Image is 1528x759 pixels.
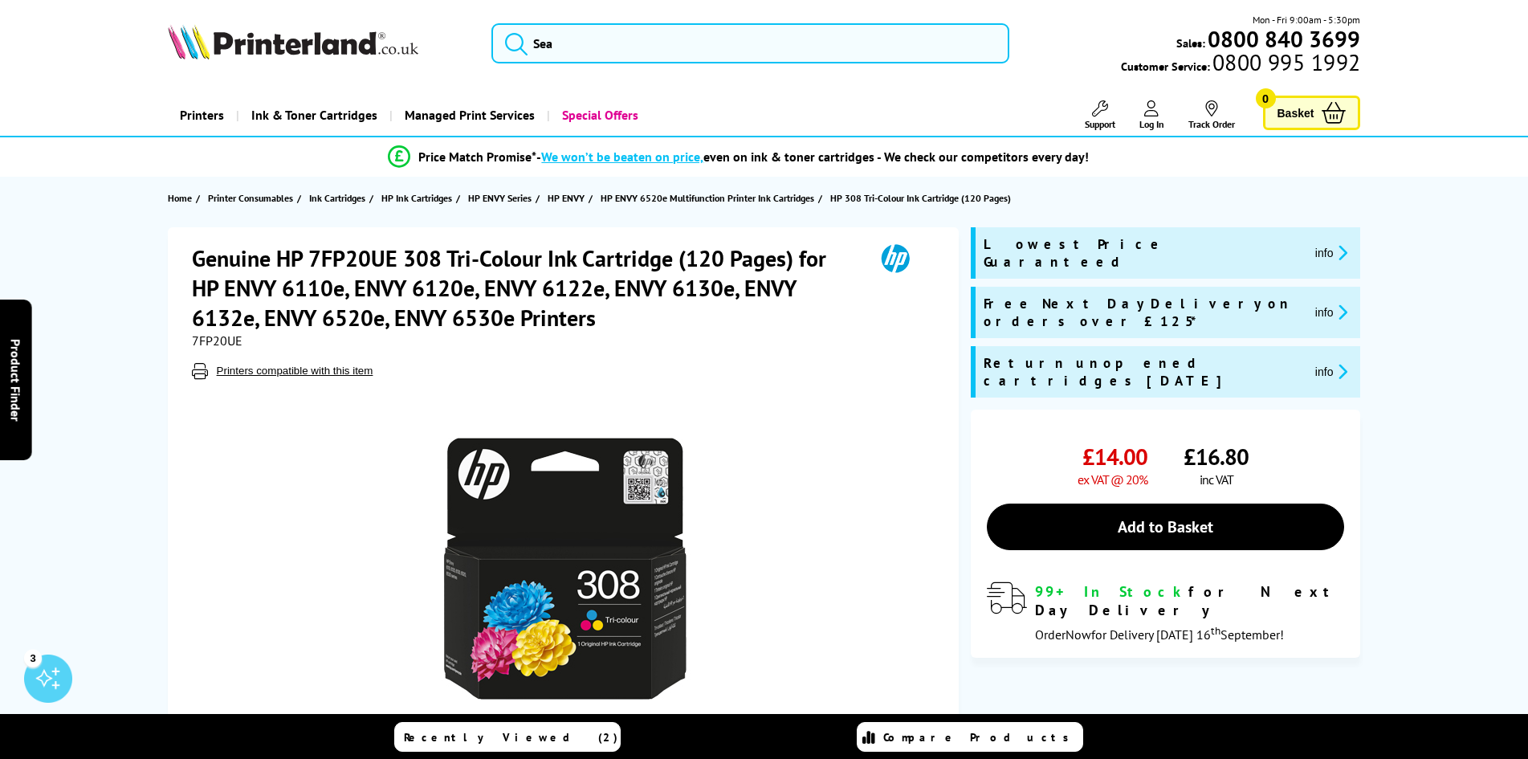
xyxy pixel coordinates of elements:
[1208,24,1360,54] b: 0800 840 3699
[168,24,418,59] img: Printerland Logo
[408,411,723,726] img: HP 7FP20UE 308 Tri-Colour Ink Cartridge (120 Pages)
[394,722,621,752] a: Recently Viewed (2)
[208,190,297,206] a: Printer Consumables
[1121,55,1360,74] span: Customer Service:
[830,190,1011,206] span: HP 308 Tri-Colour Ink Cartridge (120 Pages)
[984,235,1302,271] span: Lowest Price Guaranteed
[1205,31,1360,47] a: 0800 840 3699
[548,190,589,206] a: HP ENVY
[381,190,452,206] span: HP Ink Cartridges
[1310,362,1353,381] button: promo-description
[168,24,472,63] a: Printerland Logo
[984,295,1302,330] span: Free Next Day Delivery on orders over £125*
[468,190,536,206] a: HP ENVY Series
[168,190,192,206] span: Home
[1310,243,1353,262] button: promo-description
[1188,100,1235,130] a: Track Order
[389,95,547,136] a: Managed Print Services
[1310,303,1353,321] button: promo-description
[548,190,585,206] span: HP ENVY
[24,649,42,667] div: 3
[984,354,1302,390] span: Return unopened cartridges [DATE]
[1263,96,1361,130] a: Basket 0
[168,95,236,136] a: Printers
[251,95,377,136] span: Ink & Toner Cartridges
[404,730,618,745] span: Recently Viewed (2)
[1139,100,1164,130] a: Log In
[309,190,365,206] span: Ink Cartridges
[212,364,378,377] button: Printers compatible with this item
[236,95,389,136] a: Ink & Toner Cartridges
[547,95,650,136] a: Special Offers
[1082,442,1147,471] span: £14.00
[1139,118,1164,130] span: Log In
[192,333,242,349] span: 7FP20UE
[883,730,1078,745] span: Compare Products
[208,190,293,206] span: Printer Consumables
[1035,626,1284,643] span: Order for Delivery [DATE] 16 September!
[1078,471,1147,488] span: ex VAT @ 20%
[1085,118,1115,130] span: Support
[468,190,532,206] span: HP ENVY Series
[381,190,456,206] a: HP Ink Cartridges
[1253,12,1360,27] span: Mon - Fri 9:00am - 5:30pm
[536,149,1089,165] div: - even on ink & toner cartridges - We check our competitors every day!
[1200,471,1233,488] span: inc VAT
[1211,623,1220,638] sup: th
[601,190,818,206] a: HP ENVY 6520e Multifunction Printer Ink Cartridges
[987,582,1344,642] div: modal_delivery
[601,190,814,206] span: HP ENVY 6520e Multifunction Printer Ink Cartridges
[1176,35,1205,51] span: Sales:
[987,504,1344,550] a: Add to Basket
[1277,102,1314,124] span: Basket
[1184,442,1249,471] span: £16.80
[1085,100,1115,130] a: Support
[541,149,703,165] span: We won’t be beaten on price,
[857,722,1083,752] a: Compare Products
[192,243,858,333] h1: Genuine HP 7FP20UE 308 Tri-Colour Ink Cartridge (120 Pages) for HP ENVY 6110e, ENVY 6120e, ENVY 6...
[1035,582,1188,601] span: 99+ In Stock
[830,190,1015,206] a: HP 308 Tri-Colour Ink Cartridge (120 Pages)
[168,190,196,206] a: Home
[858,243,932,273] img: HP
[309,190,369,206] a: Ink Cartridges
[1256,88,1276,108] span: 0
[8,338,24,421] span: Product Finder
[1210,55,1360,70] span: 0800 995 1992
[1066,626,1091,643] span: Now
[418,149,536,165] span: Price Match Promise*
[1035,582,1344,619] div: for Next Day Delivery
[491,23,1009,63] input: Sea
[130,143,1348,171] li: modal_Promise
